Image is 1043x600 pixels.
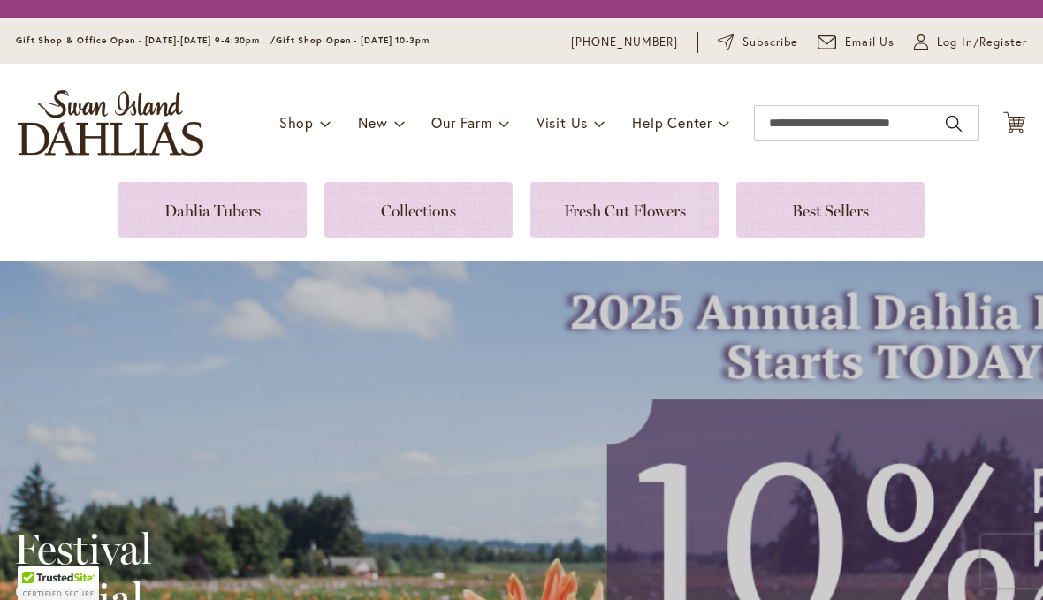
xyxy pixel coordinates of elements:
a: store logo [18,90,203,156]
a: [PHONE_NUMBER] [571,34,678,51]
button: Search [946,110,962,138]
a: Subscribe [718,34,798,51]
span: New [358,113,387,132]
a: Log In/Register [914,34,1027,51]
span: Shop [279,113,314,132]
span: Gift Shop & Office Open - [DATE]-[DATE] 9-4:30pm / [16,34,276,46]
a: Email Us [818,34,895,51]
span: Help Center [632,113,712,132]
div: TrustedSite Certified [18,566,99,600]
span: Our Farm [431,113,491,132]
span: Gift Shop Open - [DATE] 10-3pm [276,34,430,46]
span: Visit Us [537,113,588,132]
span: Email Us [845,34,895,51]
span: Log In/Register [937,34,1027,51]
span: Subscribe [742,34,798,51]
